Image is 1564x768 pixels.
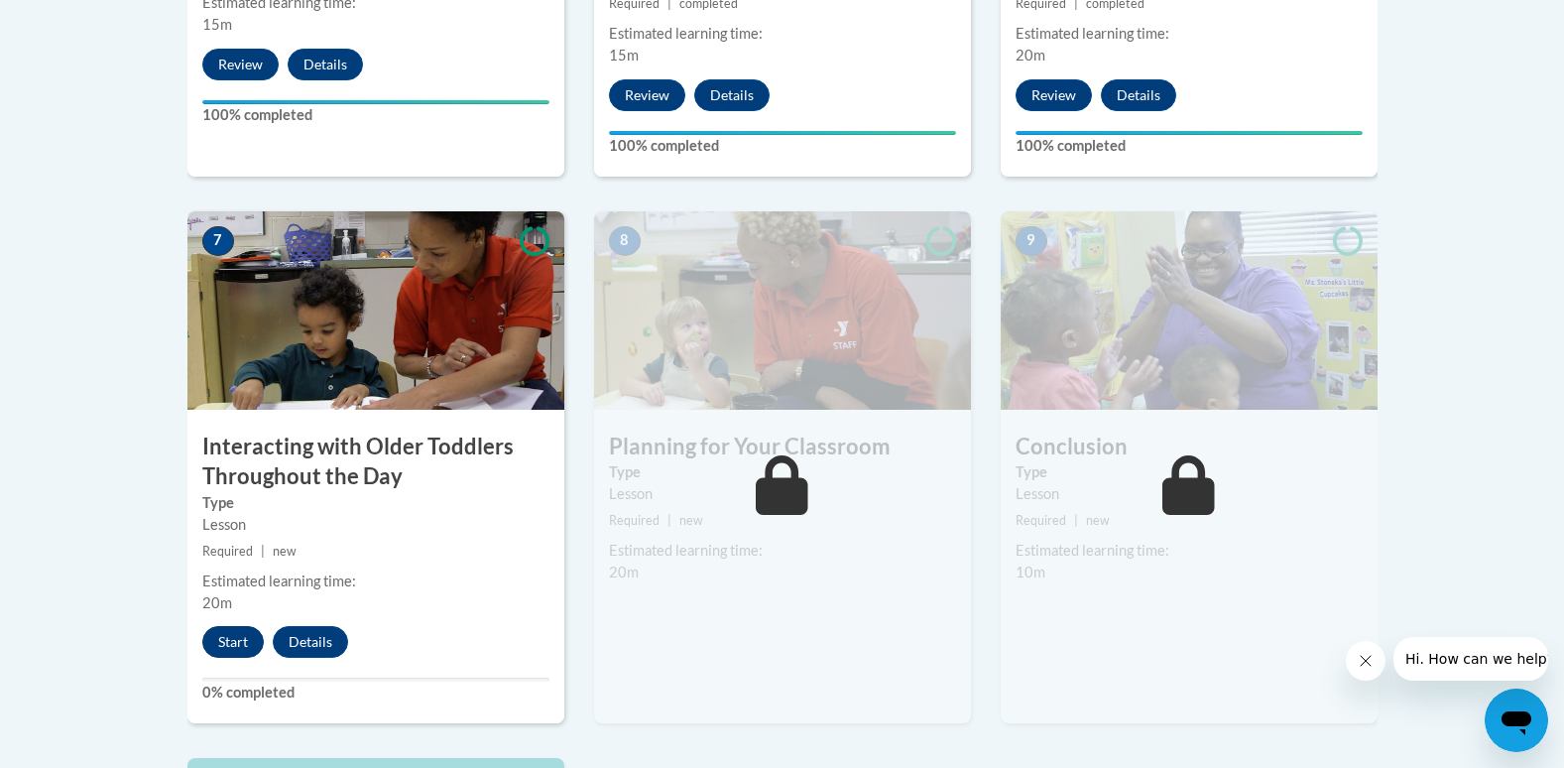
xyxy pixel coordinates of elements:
[609,226,641,256] span: 8
[694,79,770,111] button: Details
[1086,513,1110,528] span: new
[1101,79,1176,111] button: Details
[288,49,363,80] button: Details
[1001,432,1378,462] h3: Conclusion
[202,544,253,559] span: Required
[202,626,264,658] button: Start
[1016,23,1363,45] div: Estimated learning time:
[609,47,639,64] span: 15m
[609,483,956,505] div: Lesson
[1016,540,1363,562] div: Estimated learning time:
[273,544,297,559] span: new
[609,131,956,135] div: Your progress
[273,626,348,658] button: Details
[1074,513,1078,528] span: |
[609,564,639,580] span: 20m
[1016,226,1047,256] span: 9
[594,211,971,410] img: Course Image
[609,461,956,483] label: Type
[609,540,956,562] div: Estimated learning time:
[667,513,671,528] span: |
[594,432,971,462] h3: Planning for Your Classroom
[1016,131,1363,135] div: Your progress
[202,226,234,256] span: 7
[1016,135,1363,157] label: 100% completed
[609,79,685,111] button: Review
[1016,47,1045,64] span: 20m
[1016,513,1066,528] span: Required
[202,594,232,611] span: 20m
[202,100,549,104] div: Your progress
[187,211,564,410] img: Course Image
[202,514,549,536] div: Lesson
[1016,461,1363,483] label: Type
[1393,637,1548,681] iframe: Message from company
[609,135,956,157] label: 100% completed
[202,16,232,33] span: 15m
[202,571,549,592] div: Estimated learning time:
[202,49,279,80] button: Review
[12,14,161,30] span: Hi. How can we help?
[261,544,265,559] span: |
[202,104,549,126] label: 100% completed
[202,492,549,514] label: Type
[1001,211,1378,410] img: Course Image
[1016,79,1092,111] button: Review
[609,513,660,528] span: Required
[679,513,703,528] span: new
[609,23,956,45] div: Estimated learning time:
[202,682,549,704] label: 0% completed
[1016,483,1363,505] div: Lesson
[1016,564,1045,580] span: 10m
[1485,689,1548,752] iframe: Button to launch messaging window
[187,432,564,493] h3: Interacting with Older Toddlers Throughout the Day
[1346,641,1385,681] iframe: Close message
